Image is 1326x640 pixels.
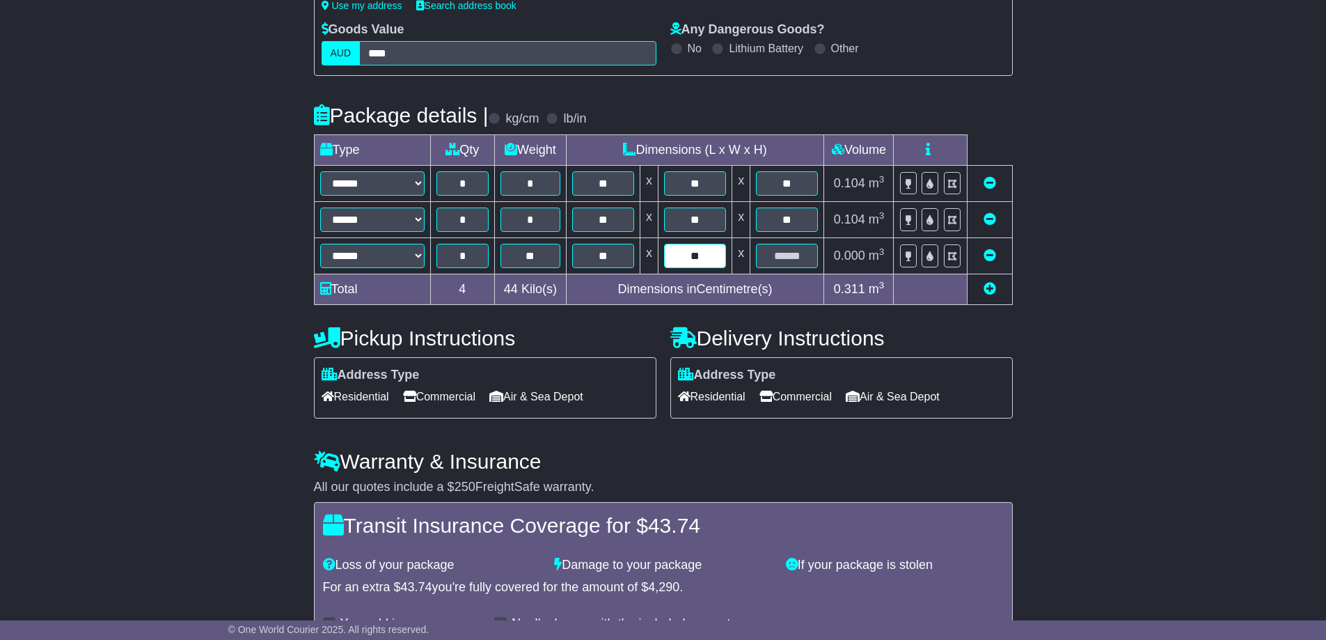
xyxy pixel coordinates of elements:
span: Commercial [403,386,475,407]
label: lb/in [563,111,586,127]
label: Address Type [322,368,420,383]
td: Kilo(s) [495,274,567,304]
span: 250 [455,480,475,494]
td: x [732,237,750,274]
a: Add new item [984,282,996,296]
span: Air & Sea Depot [489,386,583,407]
h4: Warranty & Insurance [314,450,1013,473]
td: x [640,165,658,201]
h4: Delivery Instructions [670,327,1013,350]
td: 4 [430,274,495,304]
label: Address Type [678,368,776,383]
span: m [869,176,885,190]
div: Damage to your package [547,558,779,573]
span: Residential [322,386,389,407]
a: Remove this item [984,249,996,263]
span: 43.74 [648,514,700,537]
td: Volume [824,134,894,165]
label: kg/cm [505,111,539,127]
span: m [869,212,885,226]
span: 0.104 [834,212,865,226]
td: x [640,201,658,237]
td: Qty [430,134,495,165]
span: Air & Sea Depot [846,386,940,407]
td: Type [314,134,430,165]
label: Lithium Battery [729,42,803,55]
a: Remove this item [984,176,996,190]
td: x [640,237,658,274]
div: Loss of your package [316,558,548,573]
h4: Pickup Instructions [314,327,656,350]
td: x [732,165,750,201]
td: Weight [495,134,567,165]
div: For an extra $ you're fully covered for the amount of $ . [323,580,1004,595]
label: Other [831,42,859,55]
label: AUD [322,41,361,65]
td: Total [314,274,430,304]
label: Goods Value [322,22,404,38]
h4: Package details | [314,104,489,127]
label: No [688,42,702,55]
h4: Transit Insurance Coverage for $ [323,514,1004,537]
sup: 3 [879,247,885,257]
span: 0.000 [834,249,865,263]
td: Dimensions (L x W x H) [566,134,824,165]
span: © One World Courier 2025. All rights reserved. [228,624,429,635]
label: No, I'm happy with the included warranty [512,616,737,632]
a: Remove this item [984,212,996,226]
span: 0.104 [834,176,865,190]
span: Commercial [759,386,832,407]
td: Dimensions in Centimetre(s) [566,274,824,304]
span: 4,290 [648,580,679,594]
span: m [869,249,885,263]
span: 0.311 [834,282,865,296]
span: 44 [504,282,518,296]
sup: 3 [879,174,885,185]
label: Any Dangerous Goods? [670,22,825,38]
span: Residential [678,386,745,407]
div: If your package is stolen [779,558,1011,573]
sup: 3 [879,280,885,290]
div: All our quotes include a $ FreightSafe warranty. [314,480,1013,495]
sup: 3 [879,210,885,221]
label: Yes, add insurance cover [340,616,480,632]
td: x [732,201,750,237]
span: m [869,282,885,296]
span: 43.74 [401,580,432,594]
